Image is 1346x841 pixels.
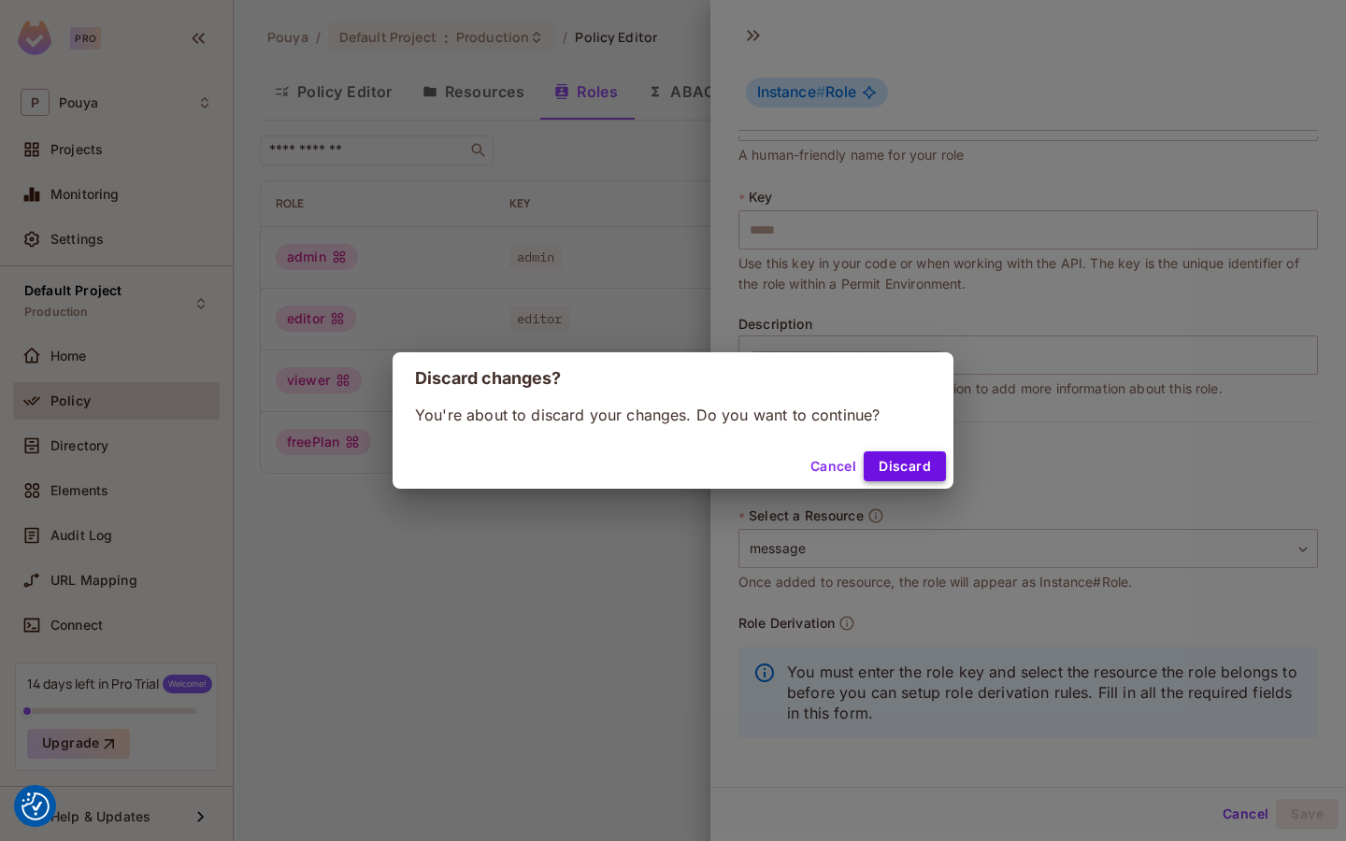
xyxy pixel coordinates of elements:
button: Discard [864,451,946,481]
button: Cancel [803,451,864,481]
img: Revisit consent button [21,792,50,820]
h2: Discard changes? [393,352,953,405]
p: You're about to discard your changes. Do you want to continue? [415,405,931,425]
button: Consent Preferences [21,792,50,820]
